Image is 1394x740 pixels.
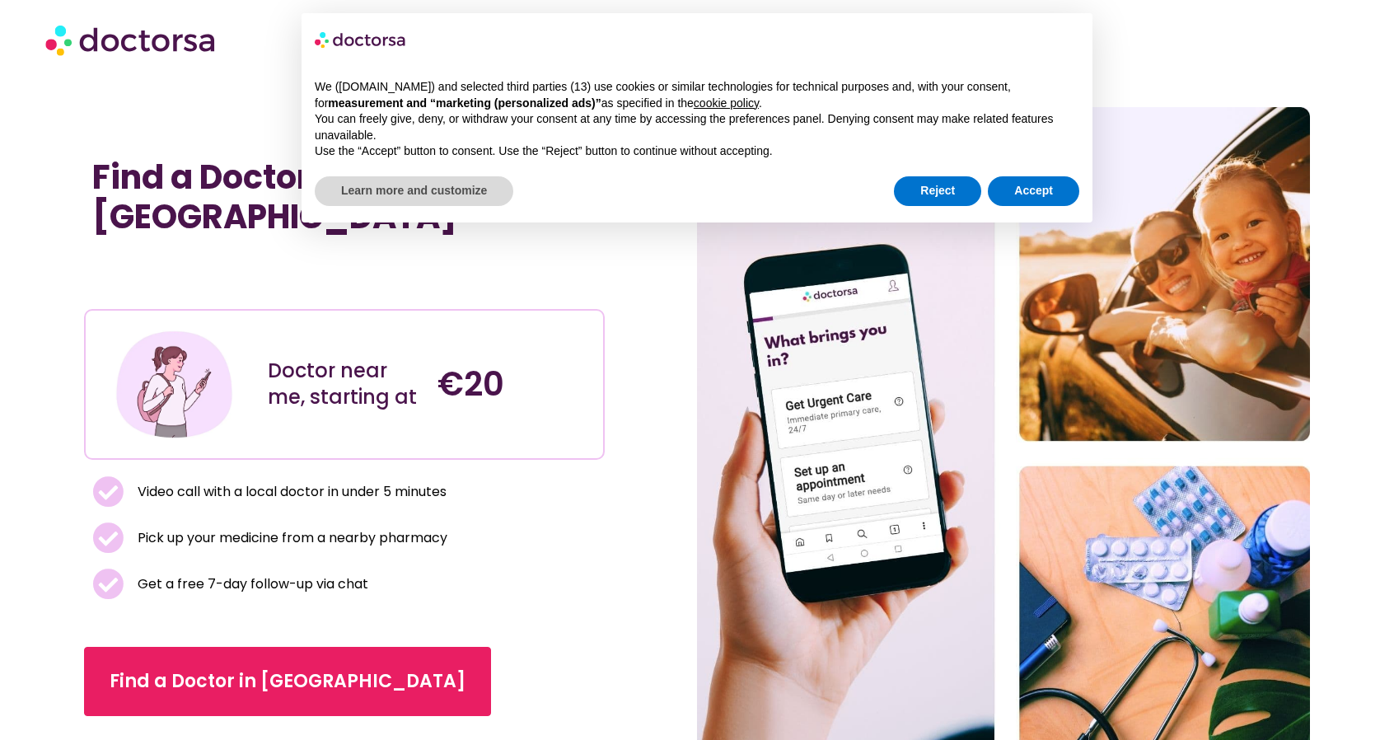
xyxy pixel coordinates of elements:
p: You can freely give, deny, or withdraw your consent at any time by accessing the preferences pane... [315,111,1079,143]
strong: measurement and “marketing (personalized ads)” [328,96,601,110]
p: We ([DOMAIN_NAME]) and selected third parties (13) use cookies or similar technologies for techni... [315,79,1079,111]
img: Illustration depicting a young woman in a casual outfit, engaged with her smartphone. She has a p... [113,323,236,446]
button: Learn more and customize [315,176,513,206]
h4: €20 [437,364,591,404]
button: Accept [988,176,1079,206]
p: Use the “Accept” button to consent. Use the “Reject” button to continue without accepting. [315,143,1079,160]
span: Pick up your medicine from a nearby pharmacy [133,527,447,550]
h1: Find a Doctor Near Me in [GEOGRAPHIC_DATA] [92,157,597,237]
iframe: Customer reviews powered by Trustpilot [92,253,339,273]
span: Video call with a local doctor in under 5 minutes [133,480,447,503]
button: Reject [894,176,981,206]
img: logo [315,26,407,53]
div: Doctor near me, starting at [268,358,421,410]
a: cookie policy [694,96,759,110]
a: Find a Doctor in [GEOGRAPHIC_DATA] [84,647,491,716]
span: Get a free 7-day follow-up via chat [133,573,368,596]
span: Find a Doctor in [GEOGRAPHIC_DATA] [110,668,465,695]
iframe: Customer reviews powered by Trustpilot [92,273,597,293]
